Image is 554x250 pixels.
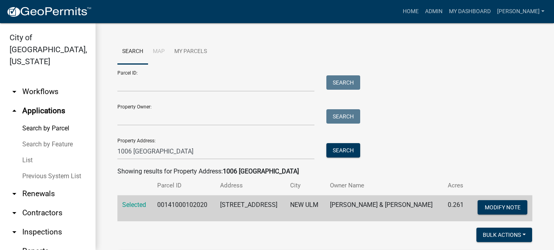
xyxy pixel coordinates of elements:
th: Acres [443,176,470,195]
button: Modify Note [478,200,527,215]
th: Owner Name [325,176,443,195]
td: 00141000102020 [152,195,215,222]
a: Search [117,39,148,65]
th: City [285,176,325,195]
i: arrow_drop_up [10,106,19,116]
a: Home [400,4,422,19]
td: NEW ULM [285,195,325,222]
i: arrow_drop_down [10,87,19,96]
button: Search [326,75,360,90]
a: Selected [122,201,146,209]
a: [PERSON_NAME] [494,4,548,19]
td: 0.261 [443,195,470,222]
a: My Dashboard [446,4,494,19]
button: Search [326,143,360,157]
th: Parcel ID [152,176,215,195]
strong: 1006 [GEOGRAPHIC_DATA] [223,167,299,175]
td: [STREET_ADDRESS] [215,195,285,222]
span: Modify Note [484,204,520,211]
a: My Parcels [170,39,212,65]
i: arrow_drop_down [10,189,19,199]
th: Address [215,176,285,195]
i: arrow_drop_down [10,227,19,237]
a: Admin [422,4,446,19]
button: Bulk Actions [476,228,532,242]
td: [PERSON_NAME] & [PERSON_NAME] [325,195,443,222]
div: Showing results for Property Address: [117,167,532,176]
i: arrow_drop_down [10,208,19,218]
button: Search [326,109,360,124]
